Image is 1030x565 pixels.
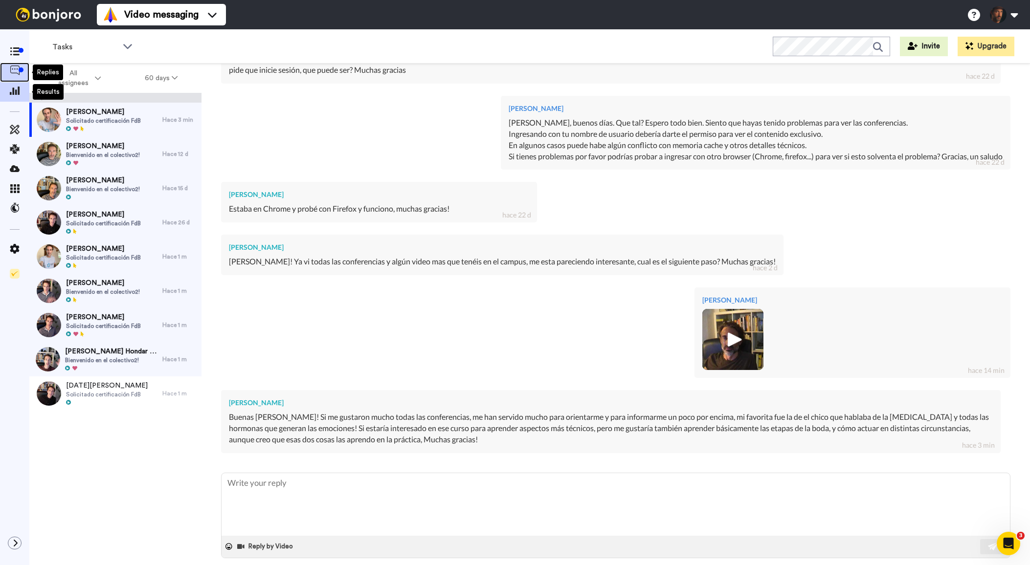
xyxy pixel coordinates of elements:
[29,274,202,308] a: [PERSON_NAME]Bienvenido en el colectivo2!Hace 1 m
[229,398,993,408] div: [PERSON_NAME]
[162,287,197,295] div: Hace 1 m
[229,242,776,252] div: [PERSON_NAME]
[66,107,141,117] span: [PERSON_NAME]
[66,322,141,330] span: Solicitado certificación FdB
[229,190,529,199] div: [PERSON_NAME]
[229,53,993,76] div: [PERSON_NAME]! Perdona molestarte, tengo un problema, al intentar entrar a las conferencias me pi...
[162,321,197,329] div: Hace 1 m
[29,308,202,342] a: [PERSON_NAME]Solicitado certificación FdBHace 1 m
[976,157,1005,167] div: hace 22 d
[33,65,63,80] div: Replies
[31,65,123,92] button: All assignees
[66,381,148,391] span: [DATE][PERSON_NAME]
[66,185,140,193] span: Bienvenido en el colectivo2!
[702,295,1003,305] div: [PERSON_NAME]
[66,141,140,151] span: [PERSON_NAME]
[66,244,141,254] span: [PERSON_NAME]
[37,381,61,406] img: 054caafd-7f76-4f82-979f-4fbb23e56b20-thumb.jpg
[29,342,202,376] a: [PERSON_NAME] Hondar [PERSON_NAME]Bienvenido en el colectivo2!Hace 1 m
[66,254,141,261] span: Solicitado certificación FdB
[65,347,157,356] span: [PERSON_NAME] Hondar [PERSON_NAME]
[37,142,61,166] img: bce5ef24-6920-4fc3-a3d6-808e6f93f7a1-thumb.jpg
[958,37,1014,56] button: Upgrade
[900,37,948,56] button: Invite
[162,184,197,192] div: Hace 15 d
[162,150,197,158] div: Hace 12 d
[962,440,995,450] div: hace 3 min
[229,412,993,445] div: Buenas [PERSON_NAME]! Si me gustaron mucho todas las conferencias, me han servido mucho para orie...
[66,312,141,322] span: [PERSON_NAME]
[124,8,199,22] span: Video messaging
[66,391,148,398] span: Solicitado certificación FdB
[103,7,118,22] img: vm-color.svg
[968,366,1005,375] div: hace 14 min
[37,279,61,303] img: 5c7c84a0-fc1d-4f39-879b-a9c4293b9f48-thumb.jpg
[702,309,763,370] img: 095804e4-5b57-4915-b861-baabaa370214-thumb.jpg
[997,532,1020,555] iframe: Intercom live chat
[29,171,202,205] a: [PERSON_NAME]Bienvenido en el colectivo2!Hace 15 d
[988,543,999,550] img: send-white.svg
[66,117,141,125] span: Solicitado certificación FdB
[37,313,61,337] img: 5d4ecfc2-66ac-4757-a1e5-44a8273bfb00-thumb.jpg
[29,205,202,239] a: [PERSON_NAME]Solicitado certificación FdBHace 26 d
[162,390,197,397] div: Hace 1 m
[36,347,60,371] img: d4080d90-62f5-4d1c-84ca-0885409e59fc-thumb.jpg
[509,104,1003,113] div: [PERSON_NAME]
[162,218,197,226] div: Hace 26 d
[66,288,140,296] span: Bienvenido en el colectivo2!
[10,269,20,279] img: Checklist.svg
[229,203,529,215] div: Estaba en Chrome y probé con Firefox y funciono, muchas gracias!
[162,355,197,363] div: Hace 1 m
[29,376,202,411] a: [DATE][PERSON_NAME]Solicitado certificación FdBHace 1 m
[162,116,197,124] div: Hace 3 min
[65,356,157,364] span: Bienvenido en el colectivo2!
[37,108,61,132] img: 9fb4516d-fe29-45ae-80c4-76c673d8d575-thumb.jpg
[37,244,61,269] img: 5d8232d3-88fa-4170-b255-6b8d9665c586-thumb.jpg
[66,219,141,227] span: Solicitado certificación FdB
[37,210,61,235] img: feb29671-45fb-4ae6-bdb6-ed9c08f7e3e3-thumb.jpg
[66,151,140,159] span: Bienvenido en el colectivo2!
[66,175,140,185] span: [PERSON_NAME]
[52,41,118,53] span: Tasks
[33,84,64,100] div: Results
[162,253,197,261] div: Hace 1 m
[719,326,746,353] img: ic_play_thick.png
[753,263,778,273] div: hace 2 d
[1017,532,1025,540] span: 3
[66,210,141,219] span: [PERSON_NAME]
[123,69,200,87] button: 60 days
[53,68,93,88] span: All assignees
[29,103,202,137] a: [PERSON_NAME]Solicitado certificación FdBHace 3 min
[236,539,296,554] button: Reply by Video
[29,137,202,171] a: [PERSON_NAME]Bienvenido en el colectivo2!Hace 12 d
[37,176,61,200] img: 40a4e510-ce81-47e7-81f3-88b1aa1984d2-thumb.jpg
[509,117,1003,162] div: [PERSON_NAME], buenos días. Que tal? Espero todo bien. Siento que hayas tenido problemas para ver...
[12,8,85,22] img: bj-logo-header-white.svg
[29,239,202,274] a: [PERSON_NAME]Solicitado certificación FdBHace 1 m
[29,93,202,103] div: Replies
[966,71,995,81] div: hace 22 d
[229,256,776,267] div: [PERSON_NAME]! Ya vi todas las conferencias y algún video mas que tenéis en el campus, me esta pa...
[502,210,531,220] div: hace 22 d
[66,278,140,288] span: [PERSON_NAME]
